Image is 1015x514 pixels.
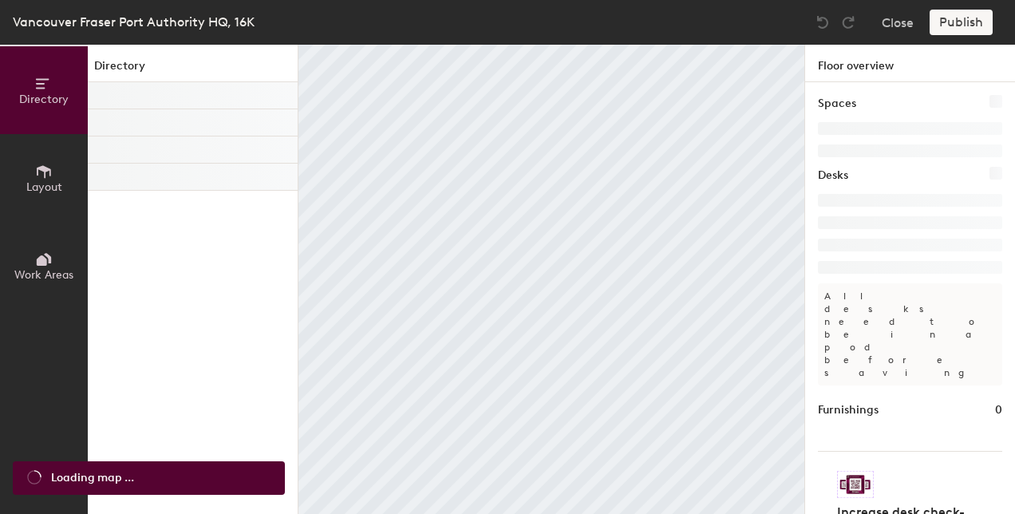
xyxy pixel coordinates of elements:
[815,14,831,30] img: Undo
[88,57,298,82] h1: Directory
[995,401,1002,419] h1: 0
[805,45,1015,82] h1: Floor overview
[26,180,62,194] span: Layout
[837,471,874,498] img: Sticker logo
[818,95,856,113] h1: Spaces
[13,12,255,32] div: Vancouver Fraser Port Authority HQ, 16K
[51,469,134,487] span: Loading map ...
[840,14,856,30] img: Redo
[14,268,73,282] span: Work Areas
[882,10,914,35] button: Close
[818,283,1002,385] p: All desks need to be in a pod before saving
[298,45,804,514] canvas: Map
[818,167,848,184] h1: Desks
[19,93,69,106] span: Directory
[818,401,879,419] h1: Furnishings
